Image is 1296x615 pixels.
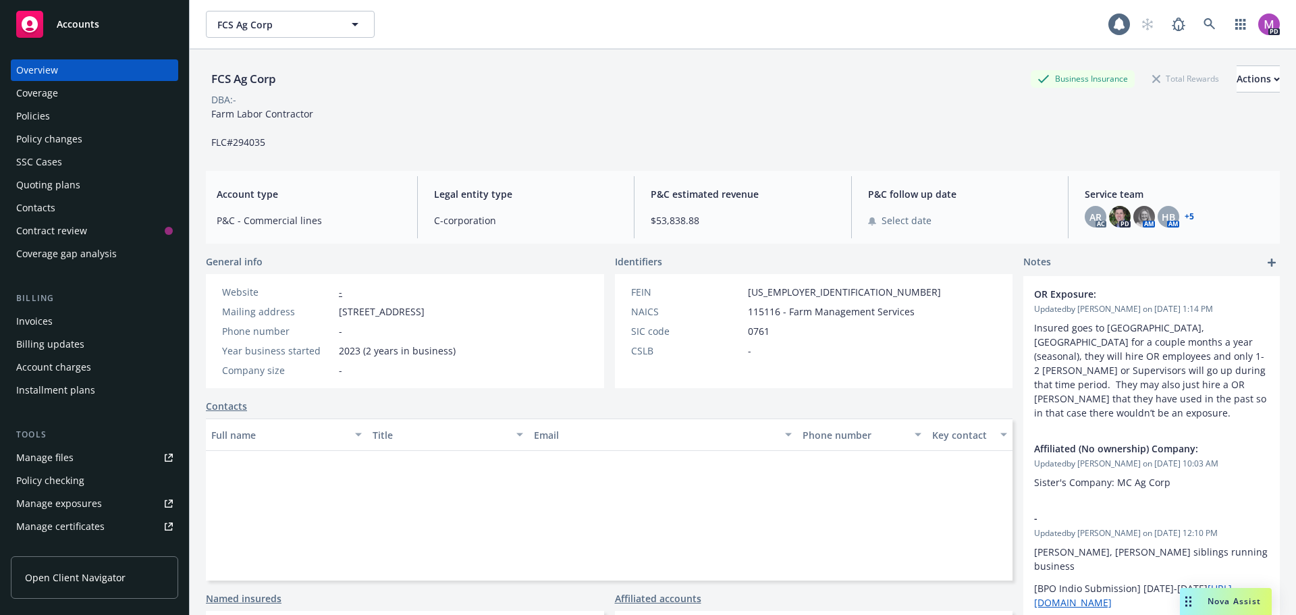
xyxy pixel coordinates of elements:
a: add [1264,255,1280,271]
span: 0761 [748,324,769,338]
div: Phone number [803,428,906,442]
div: Actions [1237,66,1280,92]
div: Year business started [222,344,333,358]
span: P&C follow up date [868,187,1052,201]
div: Business Insurance [1031,70,1135,87]
span: Select date [882,213,932,228]
span: Updated by [PERSON_NAME] on [DATE] 10:03 AM [1034,458,1269,470]
p: [PERSON_NAME], [PERSON_NAME] siblings running business [1034,545,1269,573]
a: Manage BORs [11,539,178,560]
div: Policy changes [16,128,82,150]
a: Coverage gap analysis [11,243,178,265]
span: P&C - Commercial lines [217,213,401,228]
button: Phone number [797,419,926,451]
div: Drag to move [1180,588,1197,615]
a: Coverage [11,82,178,104]
div: Policy checking [16,470,84,491]
span: $53,838.88 [651,213,835,228]
a: Start snowing [1134,11,1161,38]
a: Named insureds [206,591,281,606]
p: [BPO Indio Submission] [DATE]-[DATE] [1034,581,1269,610]
span: HB [1162,210,1175,224]
div: Quoting plans [16,174,80,196]
div: FEIN [631,285,742,299]
img: photo [1258,14,1280,35]
span: AR [1089,210,1102,224]
a: Billing updates [11,333,178,355]
div: Phone number [222,324,333,338]
button: FCS Ag Corp [206,11,375,38]
button: Key contact [927,419,1013,451]
div: DBA: - [211,92,236,107]
button: Email [529,419,797,451]
button: Title [367,419,529,451]
span: Farm Labor Contractor FLC#294035 [211,107,313,149]
div: Overview [16,59,58,81]
div: Contract review [16,220,87,242]
a: Manage certificates [11,516,178,537]
div: Title [373,428,508,442]
a: Contacts [11,197,178,219]
span: - [339,363,342,377]
span: Accounts [57,19,99,30]
span: Sister's Company: MC Ag Corp [1034,476,1170,489]
div: Account charges [16,356,91,378]
div: Coverage gap analysis [16,243,117,265]
span: Service team [1085,187,1269,201]
div: Manage certificates [16,516,105,537]
a: Manage exposures [11,493,178,514]
a: Invoices [11,311,178,332]
span: [US_EMPLOYER_IDENTIFICATION_NUMBER] [748,285,941,299]
a: Quoting plans [11,174,178,196]
a: Switch app [1227,11,1254,38]
a: Policies [11,105,178,127]
span: C-corporation [434,213,618,228]
span: 115116 - Farm Management Services [748,304,915,319]
button: Full name [206,419,367,451]
a: Accounts [11,5,178,43]
div: Manage files [16,447,74,469]
div: Company size [222,363,333,377]
div: Key contact [932,428,992,442]
button: Actions [1237,65,1280,92]
a: SSC Cases [11,151,178,173]
span: Notes [1023,255,1051,271]
div: SSC Cases [16,151,62,173]
a: Policy changes [11,128,178,150]
div: Mailing address [222,304,333,319]
div: FCS Ag Corp [206,70,281,88]
img: photo [1133,206,1155,228]
div: Tools [11,428,178,442]
span: Nova Assist [1208,595,1261,607]
div: Contacts [16,197,55,219]
span: OR Exposure: [1034,287,1234,301]
a: - [339,286,342,298]
span: FCS Ag Corp [217,18,334,32]
div: Coverage [16,82,58,104]
span: Insured goes to [GEOGRAPHIC_DATA], [GEOGRAPHIC_DATA] for a couple months a year (seasonal), they ... [1034,321,1269,419]
div: NAICS [631,304,742,319]
div: Manage exposures [16,493,102,514]
a: +5 [1185,213,1194,221]
a: Affiliated accounts [615,591,701,606]
a: Contract review [11,220,178,242]
span: Open Client Navigator [25,570,126,585]
div: Invoices [16,311,53,332]
span: Legal entity type [434,187,618,201]
a: Overview [11,59,178,81]
a: Report a Bug [1165,11,1192,38]
span: [STREET_ADDRESS] [339,304,425,319]
span: 2023 (2 years in business) [339,344,456,358]
div: Billing updates [16,333,84,355]
span: Affiliated (No ownership) Company: [1034,442,1234,456]
div: Installment plans [16,379,95,401]
img: photo [1109,206,1131,228]
span: Updated by [PERSON_NAME] on [DATE] 12:10 PM [1034,527,1269,539]
button: Nova Assist [1180,588,1272,615]
div: Total Rewards [1145,70,1226,87]
span: - [748,344,751,358]
a: Manage files [11,447,178,469]
div: OR Exposure:Updatedby [PERSON_NAME] on [DATE] 1:14 PMInsured goes to [GEOGRAPHIC_DATA], [GEOGRAPH... [1023,276,1280,431]
span: - [339,324,342,338]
